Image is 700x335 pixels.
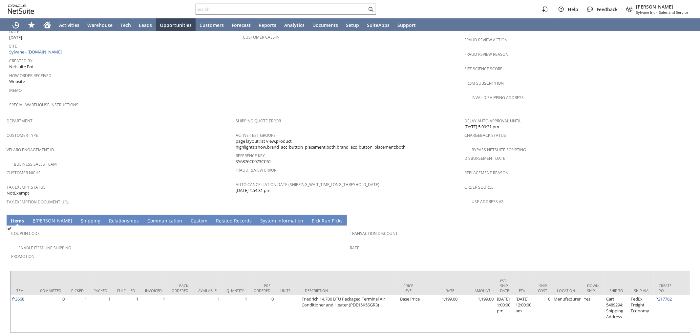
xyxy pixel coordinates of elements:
div: Pre Ordered [254,283,270,293]
span: Forecast [232,22,251,28]
a: Pick Run Picks [310,218,344,225]
a: Relationships [107,218,140,225]
td: [DATE] 12:00:00 am [514,295,533,332]
a: Home [39,18,55,31]
div: Ship Via [634,288,649,293]
div: Picked [71,288,84,293]
a: Customer Type [7,133,38,138]
span: Customers [200,22,224,28]
a: fr3668 [12,296,24,302]
div: Price Level [403,283,418,293]
span: [DATE] [9,34,22,41]
span: u [194,218,197,224]
td: 1 [112,295,140,332]
div: Ship To [609,288,624,293]
a: Forecast [228,18,255,31]
svg: Shortcuts [28,21,35,29]
div: Description [305,288,393,293]
span: page layout:list view,product highlights:show,brand_acc_button_placement:both,brand_acc_button_pl... [236,138,461,150]
td: FedEx Freight Economy [629,295,654,332]
svg: logo [8,5,34,14]
div: Location [557,288,577,293]
td: 0 [249,295,275,332]
td: Yes [582,295,605,332]
div: Units [280,288,295,293]
span: Tech [120,22,131,28]
a: Fraud Review Reason [464,52,508,57]
a: Leads [135,18,156,31]
a: Replacement reason [464,170,508,176]
span: y [263,218,265,224]
a: Department [7,118,32,124]
span: P [312,218,314,224]
span: Reports [259,22,276,28]
a: Created By [9,58,32,64]
a: Business Sales Team [14,161,57,167]
span: Feedback [597,6,618,12]
a: Analytics [280,18,308,31]
td: 1 [222,295,249,332]
div: Item [15,288,30,293]
span: Help [568,6,578,12]
a: Promotion [11,254,34,259]
span: Warehouse [87,22,113,28]
a: From Subscription [464,80,504,86]
a: Coupon Code [11,231,40,236]
div: Quantity [226,288,244,293]
a: Rate [350,245,360,251]
a: Disbursement Date [464,156,505,161]
td: 1 [89,295,112,332]
a: Recent Records [8,18,24,31]
span: [PERSON_NAME] [636,4,688,10]
td: Manufacturer [552,295,582,332]
a: Site [9,43,17,49]
span: Documents [312,22,338,28]
td: Cart 5489294: Shipping Address [605,295,629,332]
a: System Information [259,218,305,225]
div: Fulfilled [117,288,135,293]
a: Sift Science Score [464,66,502,72]
a: Chargeback Status [464,133,506,138]
span: S [81,218,83,224]
a: B[PERSON_NAME] [31,218,74,225]
div: Amount [464,288,490,293]
div: ETA [519,288,528,293]
div: Back Ordered [172,283,188,293]
a: P217782 [655,296,672,302]
td: 1 [140,295,167,332]
a: Customer Niche [7,170,41,176]
a: Setup [342,18,363,31]
span: Netsuite Bot [9,64,34,70]
a: Tax Exemption Document URL [7,199,69,205]
td: 1 [66,295,89,332]
a: How Order Received [9,73,52,78]
span: e [219,218,222,224]
td: 0 [533,295,552,332]
a: Memo [9,88,22,93]
a: Items [9,218,26,225]
a: Tax Exempt Status [7,184,46,190]
span: I [11,218,12,224]
a: Customers [196,18,228,31]
span: Leads [139,22,152,28]
a: Auto Cancellation Date (shipping_wait_time_long_threshold_date) [236,182,380,187]
span: B [32,218,35,224]
span: R [109,218,112,224]
svg: Home [43,21,51,29]
a: Customer Call-in [243,34,280,40]
span: Opportunities [160,22,192,28]
a: Sylvane - [DOMAIN_NAME] [9,49,63,55]
a: Support [393,18,420,31]
a: Tech [117,18,135,31]
a: SuiteApps [363,18,393,31]
div: Est. Ship Date [500,278,509,293]
a: Fraud Review Error [236,167,276,173]
div: Create PO [659,283,673,293]
a: Opportunities [156,18,196,31]
a: Related Records [214,218,253,225]
span: Analytics [284,22,305,28]
a: Delay Auto-Approval Until [464,118,521,124]
a: Fraud Review Action [464,37,507,43]
a: Custom [189,218,209,225]
td: [DATE] 1:00:00 pm [495,295,514,332]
